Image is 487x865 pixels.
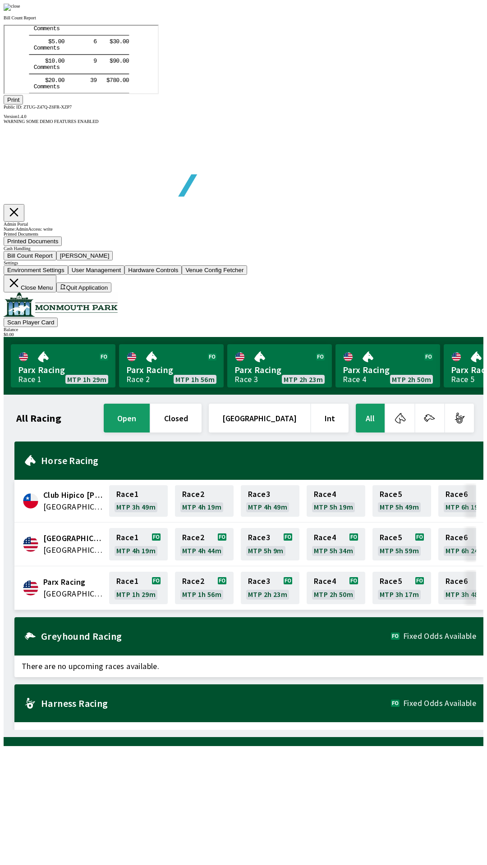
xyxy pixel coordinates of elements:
[29,58,33,64] tspan: C
[105,32,109,39] tspan: $
[116,547,156,554] span: MTP 4h 19m
[29,39,33,46] tspan: C
[4,260,483,265] div: Settings
[49,58,52,64] tspan: t
[209,404,310,432] button: [GEOGRAPHIC_DATA]
[175,485,234,517] a: Race2MTP 4h 19m
[118,51,122,58] tspan: 0
[380,491,402,498] span: Race 5
[14,722,483,744] span: There are no upcoming races available.
[4,318,58,327] button: Scan Player Card
[118,32,122,39] tspan: 0
[41,32,44,39] tspan: $
[182,578,204,585] span: Race 2
[41,633,391,640] h2: Greyhound Racing
[372,528,431,560] a: Race5MTP 5h 59m
[41,457,476,464] h2: Horse Racing
[39,39,42,46] tspan: m
[52,39,55,46] tspan: s
[4,119,483,124] div: WARNING SOME DEMO FEATURES ENABLED
[175,528,234,560] a: Race2MTP 4h 44m
[47,51,51,58] tspan: 0
[109,528,168,560] a: Race1MTP 4h 19m
[43,533,104,544] span: Fairmount Park
[248,547,284,554] span: MTP 5h 9m
[314,547,353,554] span: MTP 5h 34m
[4,15,483,20] p: Bill Count Report
[24,124,283,219] img: global tote logo
[446,491,468,498] span: Race 6
[314,503,353,510] span: MTP 5h 19m
[67,376,106,383] span: MTP 1h 29m
[4,237,62,246] button: Printed Documents
[372,485,431,517] a: Race5MTP 5h 49m
[116,503,156,510] span: MTP 3h 49m
[112,32,115,39] tspan: 0
[234,364,325,376] span: Parx Racing
[43,576,104,588] span: Parx Racing
[446,534,468,541] span: Race 6
[124,265,182,275] button: Hardware Controls
[116,578,138,585] span: Race 1
[86,51,89,58] tspan: 3
[44,51,47,58] tspan: 2
[380,503,419,510] span: MTP 5h 49m
[54,51,57,58] tspan: 0
[121,51,125,58] tspan: 0
[56,251,113,260] button: [PERSON_NAME]
[52,58,55,64] tspan: s
[14,656,483,677] span: There are no upcoming races available.
[4,246,483,251] div: Cash Handling
[248,534,270,541] span: Race 3
[119,344,224,387] a: Parx RacingRace 2MTP 1h 56m
[41,700,391,707] h2: Harness Racing
[18,376,41,383] div: Race 1
[451,376,474,383] div: Race 5
[109,572,168,604] a: Race1MTP 1h 29m
[89,32,92,39] tspan: 9
[4,327,483,332] div: Balance
[182,491,204,498] span: Race 2
[343,376,366,383] div: Race 4
[446,578,468,585] span: Race 6
[32,39,36,46] tspan: o
[89,51,92,58] tspan: 9
[4,265,68,275] button: Environment Settings
[42,58,46,64] tspan: e
[41,51,44,58] tspan: $
[18,364,108,376] span: Parx Racing
[115,32,119,39] tspan: .
[182,591,221,598] span: MTP 1h 56m
[56,282,111,292] button: Quit Application
[44,32,47,39] tspan: 1
[4,4,20,11] img: close
[36,39,39,46] tspan: m
[112,51,115,58] tspan: 0
[284,376,323,383] span: MTP 2h 23m
[307,572,365,604] a: Race4MTP 2h 50m
[227,344,332,387] a: Parx RacingRace 3MTP 2h 23m
[126,376,150,383] div: Race 2
[175,572,234,604] a: Race2MTP 1h 56m
[372,572,431,604] a: Race5MTP 3h 17m
[108,32,112,39] tspan: 9
[380,534,402,541] span: Race 5
[403,633,476,640] span: Fixed Odds Available
[46,39,49,46] tspan: n
[23,105,72,109] span: ZTUG-Z47Q-Z6FR-XZP7
[126,364,216,376] span: Parx Racing
[49,39,52,46] tspan: t
[4,275,56,292] button: Close Menu
[314,591,353,598] span: MTP 2h 50m
[307,485,365,517] a: Race4MTP 5h 19m
[151,404,202,432] button: closed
